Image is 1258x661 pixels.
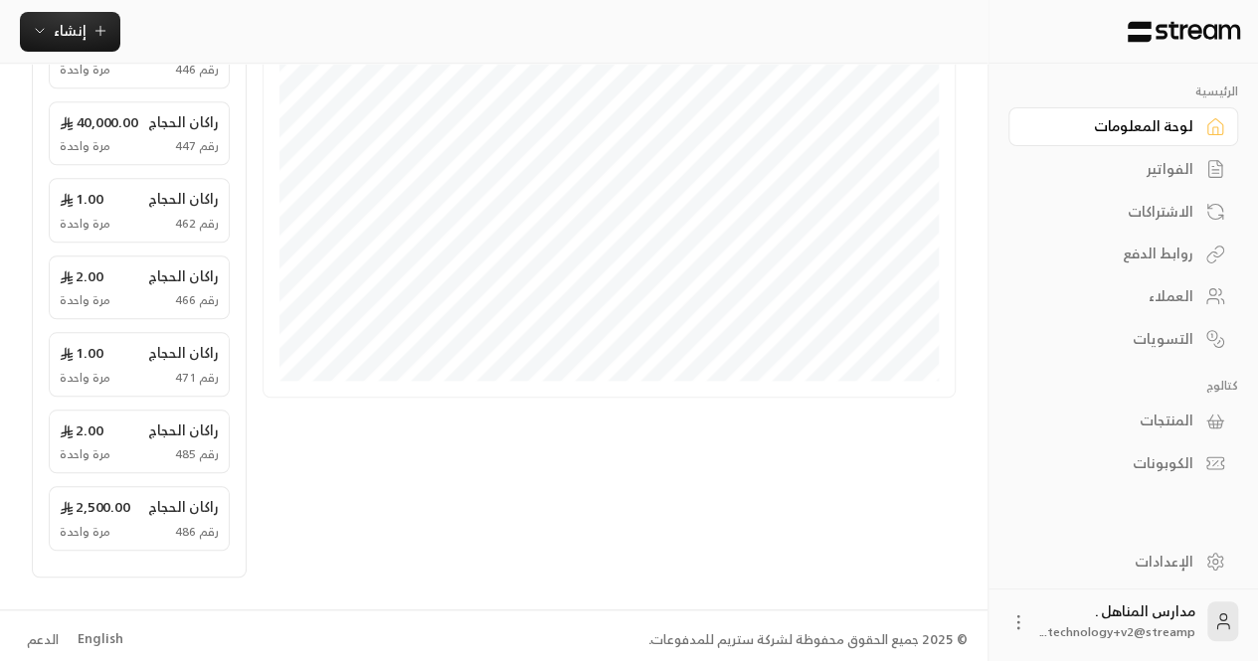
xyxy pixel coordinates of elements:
[1033,159,1193,179] div: الفواتير
[175,216,219,232] span: رقم 462
[1008,235,1238,273] a: روابط الدفع
[175,446,219,462] span: رقم 485
[1040,621,1195,642] span: technology+v2@streamp...
[78,629,123,649] div: English
[1033,453,1193,473] div: الكوبونات
[148,420,219,440] span: راكان الحجاج
[1033,244,1193,263] div: روابط الدفع
[1008,150,1238,189] a: الفواتير
[1126,21,1242,43] img: Logo
[60,112,138,132] span: 40,000.00
[1008,107,1238,146] a: لوحة المعلومات
[60,370,110,386] span: مرة واحدة
[148,343,219,363] span: راكان الحجاج
[54,18,87,43] span: إنشاء
[1008,319,1238,358] a: التسويات
[175,138,219,154] span: رقم 447
[60,292,110,308] span: مرة واحدة
[1033,202,1193,222] div: الاشتراكات
[1008,83,1238,99] p: الرئيسية
[60,266,103,286] span: 2.00
[60,497,130,517] span: 2,500.00
[1008,402,1238,440] a: المنتجات
[148,497,219,517] span: راكان الحجاج
[1008,192,1238,231] a: الاشتراكات
[1040,601,1195,641] div: مدارس المناهل .
[175,370,219,386] span: رقم 471
[60,343,103,363] span: 1.00
[1033,286,1193,306] div: العملاء
[60,189,103,209] span: 1.00
[648,630,968,650] div: © 2025 جميع الحقوق محفوظة لشركة ستريم للمدفوعات.
[1033,329,1193,349] div: التسويات
[148,189,219,209] span: راكان الحجاج
[1033,552,1193,572] div: الإعدادات
[60,420,103,440] span: 2.00
[20,621,65,657] a: الدعم
[1008,444,1238,483] a: الكوبونات
[1033,116,1193,136] div: لوحة المعلومات
[60,216,110,232] span: مرة واحدة
[148,266,219,286] span: راكان الحجاج
[20,12,120,52] button: إنشاء
[175,524,219,540] span: رقم 486
[1008,277,1238,316] a: العملاء
[1033,411,1193,430] div: المنتجات
[175,62,219,78] span: رقم 446
[148,112,219,132] span: راكان الحجاج
[1008,378,1238,394] p: كتالوج
[60,524,110,540] span: مرة واحدة
[175,292,219,308] span: رقم 466
[1008,542,1238,580] a: الإعدادات
[60,62,110,78] span: مرة واحدة
[60,138,110,154] span: مرة واحدة
[60,446,110,462] span: مرة واحدة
